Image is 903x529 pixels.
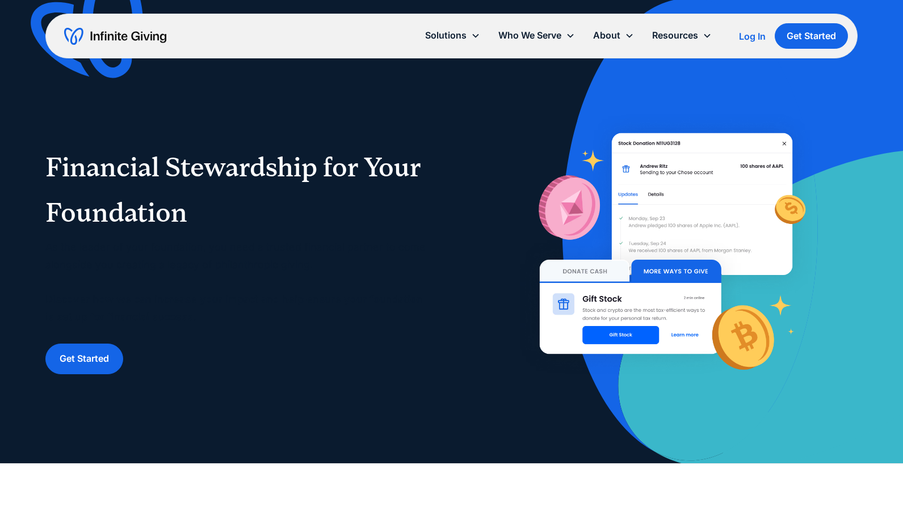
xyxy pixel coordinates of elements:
[643,23,721,48] div: Resources
[416,23,489,48] div: Solutions
[45,151,421,228] sub: Financial Stewardship for Your Foundation
[775,23,848,49] a: Get Started
[584,23,643,48] div: About
[45,239,429,325] p: As the leader of your foundation, you need a trusted financial partner to come alongside you crea...
[739,29,766,43] a: Log In
[498,28,561,43] div: Who We Serve
[652,28,698,43] div: Resources
[45,344,123,374] a: Get Started
[45,293,423,323] strong: Discover how we can increase your impact and help ensure your foundation is set up for financial ...
[64,27,166,45] a: home
[425,28,467,43] div: Solutions
[593,28,620,43] div: About
[515,109,816,400] img: nonprofit donation platform for faith-based organizations and ministries
[739,32,766,41] div: Log In
[489,23,584,48] div: Who We Serve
